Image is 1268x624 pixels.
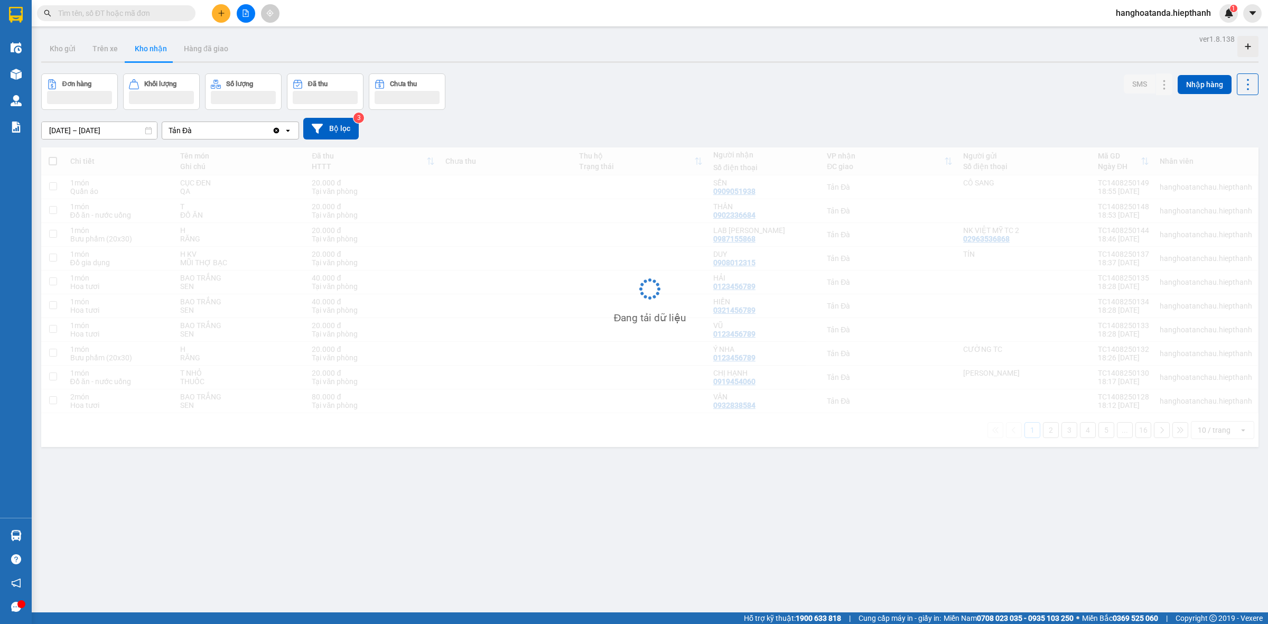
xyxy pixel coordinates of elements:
[1107,6,1219,20] span: hanghoatanda.hiepthanh
[744,612,841,624] span: Hỗ trợ kỹ thuật:
[849,612,851,624] span: |
[11,554,21,564] span: question-circle
[11,95,22,106] img: warehouse-icon
[1076,616,1079,620] span: ⚪️
[272,126,281,135] svg: Clear value
[796,614,841,622] strong: 1900 633 818
[11,602,21,612] span: message
[11,42,22,53] img: warehouse-icon
[44,10,51,17] span: search
[144,80,176,88] div: Khối lượng
[58,7,183,19] input: Tìm tên, số ĐT hoặc mã đơn
[62,80,91,88] div: Đơn hàng
[353,113,364,123] sup: 3
[977,614,1074,622] strong: 0708 023 035 - 0935 103 250
[123,73,200,110] button: Khối lượng
[11,578,21,588] span: notification
[41,36,84,61] button: Kho gửi
[308,80,328,88] div: Đã thu
[11,530,22,541] img: warehouse-icon
[237,4,255,23] button: file-add
[1178,75,1232,94] button: Nhập hàng
[390,80,417,88] div: Chưa thu
[261,4,279,23] button: aim
[205,73,282,110] button: Số lượng
[303,118,359,139] button: Bộ lọc
[369,73,445,110] button: Chưa thu
[84,36,126,61] button: Trên xe
[1230,5,1237,12] sup: 1
[126,36,175,61] button: Kho nhận
[1243,4,1262,23] button: caret-down
[859,612,941,624] span: Cung cấp máy in - giấy in:
[287,73,363,110] button: Đã thu
[614,310,686,326] div: Đang tải dữ liệu
[944,612,1074,624] span: Miền Nam
[42,122,157,139] input: Select a date range.
[1232,5,1235,12] span: 1
[266,10,274,17] span: aim
[226,80,253,88] div: Số lượng
[1224,8,1234,18] img: icon-new-feature
[218,10,225,17] span: plus
[1166,612,1168,624] span: |
[1237,36,1258,57] div: Tạo kho hàng mới
[9,7,23,23] img: logo-vxr
[1248,8,1257,18] span: caret-down
[1124,74,1155,94] button: SMS
[169,125,192,136] div: Tản Đà
[41,73,118,110] button: Đơn hàng
[175,36,237,61] button: Hàng đã giao
[11,69,22,80] img: warehouse-icon
[11,122,22,133] img: solution-icon
[1209,614,1217,622] span: copyright
[1082,612,1158,624] span: Miền Bắc
[242,10,249,17] span: file-add
[1113,614,1158,622] strong: 0369 525 060
[284,126,292,135] svg: open
[193,125,194,136] input: Selected Tản Đà.
[212,4,230,23] button: plus
[1199,33,1235,45] div: ver 1.8.138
